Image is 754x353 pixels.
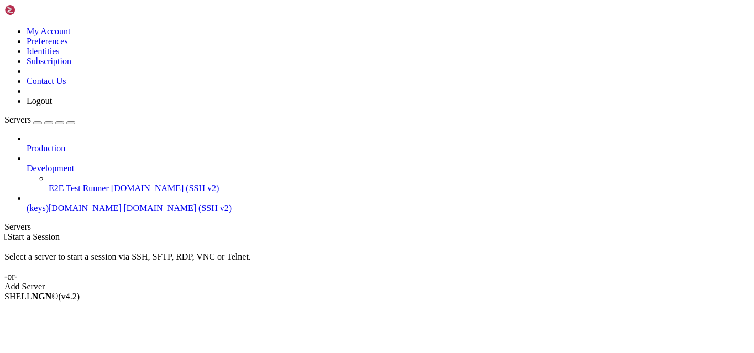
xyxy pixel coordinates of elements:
[27,134,750,154] li: Production
[8,232,60,241] span: Start a Session
[4,232,8,241] span: 
[124,203,232,213] span: [DOMAIN_NAME] (SSH v2)
[27,193,750,213] li: (keys)[DOMAIN_NAME] [DOMAIN_NAME] (SSH v2)
[27,154,750,193] li: Development
[27,27,71,36] a: My Account
[111,183,219,193] span: [DOMAIN_NAME] (SSH v2)
[4,4,68,15] img: Shellngn
[4,222,750,232] div: Servers
[59,292,80,301] span: 4.2.0
[27,144,65,153] span: Production
[27,203,750,213] a: (keys)[DOMAIN_NAME] [DOMAIN_NAME] (SSH v2)
[49,183,109,193] span: E2E Test Runner
[27,56,71,66] a: Subscription
[27,164,750,173] a: Development
[4,115,75,124] a: Servers
[4,282,750,292] div: Add Server
[49,183,750,193] a: E2E Test Runner [DOMAIN_NAME] (SSH v2)
[27,46,60,56] a: Identities
[4,292,80,301] span: SHELL ©
[4,242,750,282] div: Select a server to start a session via SSH, SFTP, RDP, VNC or Telnet. -or-
[27,96,52,106] a: Logout
[27,164,74,173] span: Development
[27,76,66,86] a: Contact Us
[4,115,31,124] span: Servers
[27,36,68,46] a: Preferences
[27,203,122,213] span: (keys)[DOMAIN_NAME]
[32,292,52,301] b: NGN
[27,144,750,154] a: Production
[49,173,750,193] li: E2E Test Runner [DOMAIN_NAME] (SSH v2)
